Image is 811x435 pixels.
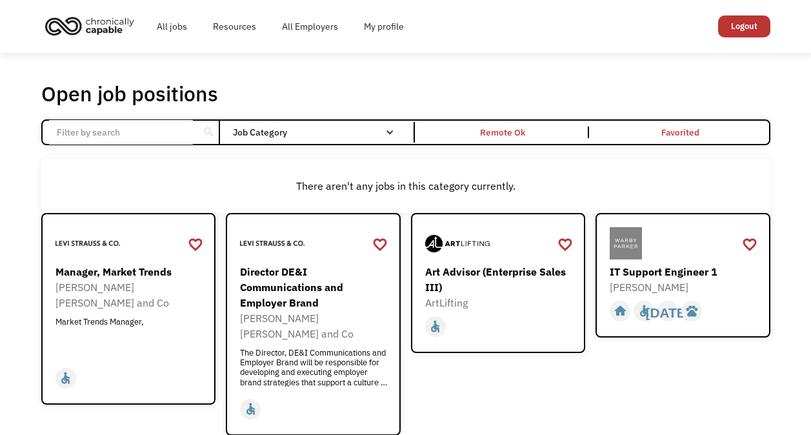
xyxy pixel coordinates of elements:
div: Remote Ok [480,125,525,140]
div: Director DE&I Communications and Employer Brand [240,264,390,310]
div: [PERSON_NAME] [PERSON_NAME] and Co [55,279,205,310]
div: There aren't any jobs in this category currently. [48,178,764,194]
a: Resources [200,6,269,47]
div: search [203,123,215,142]
a: My profile [351,6,417,47]
div: Manager, Market Trends [55,264,205,279]
a: favorite_border [557,235,573,254]
div: Job Category [233,128,406,137]
img: Levi Strauss and Co [55,227,120,259]
a: favorite_border [742,235,757,254]
div: Market Trends Manager, [55,317,205,356]
div: Art Advisor (Enterprise Sales III) [425,264,575,295]
img: Levi Strauss and Co [240,227,305,259]
img: Chronically Capable logo [41,12,138,40]
div: home [614,301,627,321]
div: [PERSON_NAME] [610,279,759,295]
a: Logout [718,15,770,37]
div: [DATE] [646,301,690,321]
a: ArtLiftingArt Advisor (Enterprise Sales III)ArtLiftingaccessible [411,213,586,353]
h1: Open job positions [41,81,218,106]
div: accessible [244,400,257,419]
a: Favorited [592,121,768,144]
div: accessible [637,301,651,321]
a: favorite_border [188,235,203,254]
a: Remote Ok [415,121,592,144]
div: ArtLifting [425,295,575,310]
img: Warby Parker [610,227,642,259]
a: All jobs [144,6,200,47]
div: IT Support Engineer 1 [610,264,759,279]
a: All Employers [269,6,351,47]
form: Email Form [41,119,770,145]
div: accessible [59,369,72,388]
a: home [41,12,144,40]
input: Filter by search [49,120,193,145]
a: favorite_border [372,235,388,254]
div: accessible [428,317,442,336]
a: Levi Strauss and CoManager, Market Trends[PERSON_NAME] [PERSON_NAME] and CoMarket Trends Manager,... [41,213,216,405]
div: Job Category [233,122,406,143]
img: ArtLifting [425,227,490,259]
div: [PERSON_NAME] [PERSON_NAME] and Co [240,310,390,341]
a: Warby ParkerIT Support Engineer 1[PERSON_NAME]homeaccessible[DATE]pets [596,213,770,338]
div: The Director, DE&I Communications and Employer Brand will be responsible for developing and execu... [240,348,390,387]
div: pets [685,301,699,321]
